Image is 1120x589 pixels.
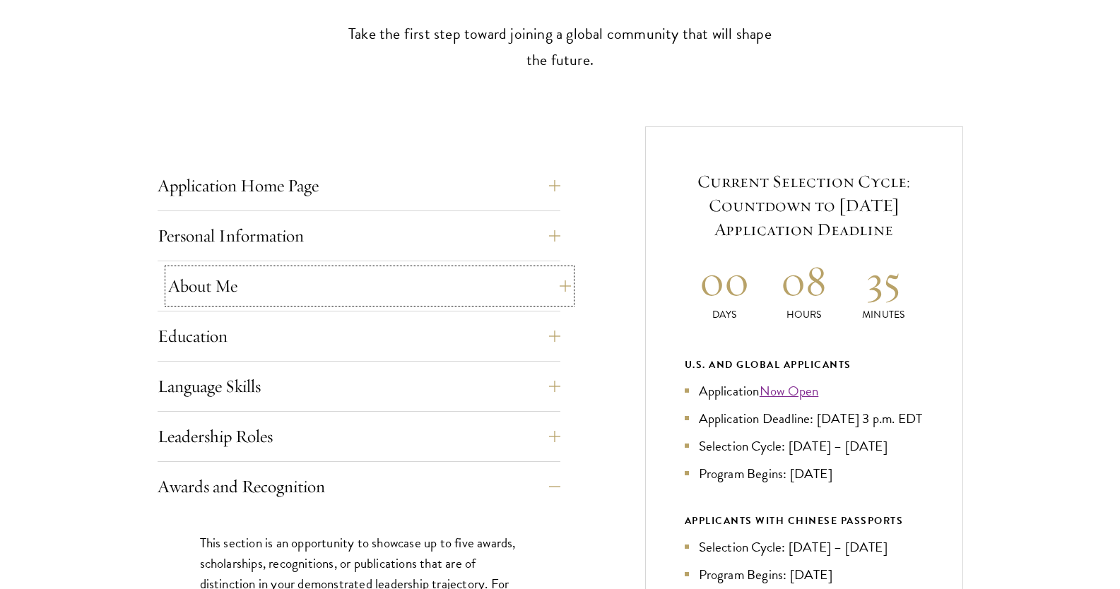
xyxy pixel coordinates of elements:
[764,307,844,322] p: Hours
[844,307,924,322] p: Minutes
[341,21,779,73] p: Take the first step toward joining a global community that will shape the future.
[168,269,571,303] button: About Me
[158,319,560,353] button: Education
[158,219,560,253] button: Personal Information
[685,537,924,557] li: Selection Cycle: [DATE] – [DATE]
[158,420,560,453] button: Leadership Roles
[158,169,560,203] button: Application Home Page
[685,169,924,242] h5: Current Selection Cycle: Countdown to [DATE] Application Deadline
[844,254,924,307] h2: 35
[685,436,924,456] li: Selection Cycle: [DATE] – [DATE]
[685,463,924,484] li: Program Begins: [DATE]
[764,254,844,307] h2: 08
[685,356,924,374] div: U.S. and Global Applicants
[685,512,924,530] div: APPLICANTS WITH CHINESE PASSPORTS
[158,470,560,504] button: Awards and Recognition
[685,564,924,585] li: Program Begins: [DATE]
[158,369,560,403] button: Language Skills
[685,381,924,401] li: Application
[685,408,924,429] li: Application Deadline: [DATE] 3 p.m. EDT
[685,307,765,322] p: Days
[685,254,765,307] h2: 00
[760,381,819,401] a: Now Open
